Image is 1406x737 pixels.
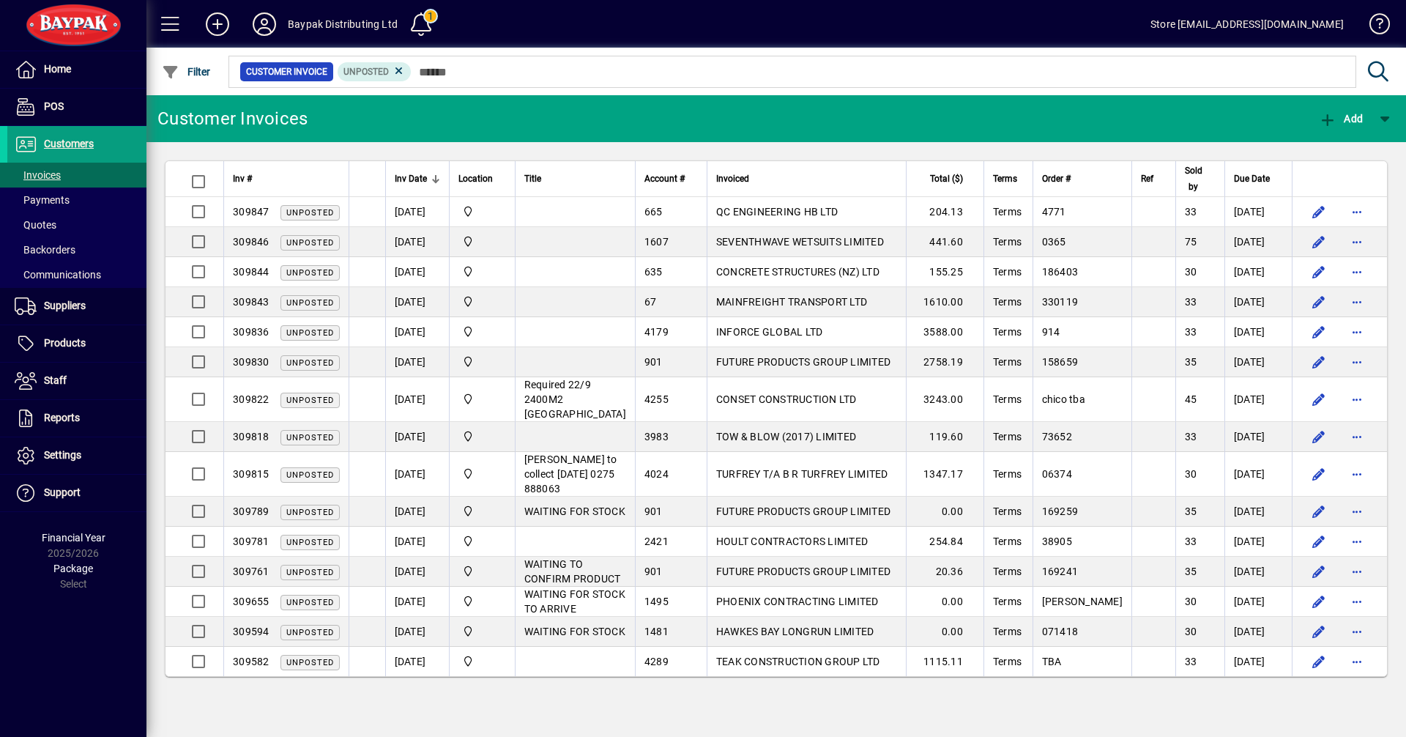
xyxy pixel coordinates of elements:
span: Title [524,171,541,187]
td: 1347.17 [906,452,983,497]
span: HOULT CONTRACTORS LIMITED [716,536,868,547]
span: 4255 [644,393,669,405]
button: Edit [1307,620,1331,643]
span: 330119 [1042,296,1079,308]
a: Quotes [7,212,146,237]
span: CONSET CONSTRUCTION LTD [716,393,857,405]
span: QC ENGINEERING HB LTD [716,206,838,218]
span: Terms [993,266,1022,278]
div: Ref [1141,171,1167,187]
button: Edit [1307,425,1331,448]
span: Location [458,171,493,187]
span: FUTURE PRODUCTS GROUP LIMITED [716,566,890,577]
a: Home [7,51,146,88]
span: Baypak - Onekawa [458,429,506,445]
span: 309781 [233,536,269,547]
span: Baypak - Onekawa [458,653,506,670]
div: Order # [1042,171,1123,187]
span: 4289 [644,656,669,667]
div: Sold by [1185,163,1216,195]
span: Terms [993,656,1022,667]
span: 73652 [1042,431,1072,442]
span: Unposted [286,538,334,547]
a: Settings [7,437,146,474]
span: 33 [1185,656,1197,667]
td: 119.60 [906,422,983,452]
span: Inv Date [395,171,427,187]
span: 1495 [644,596,669,607]
span: 3983 [644,431,669,442]
td: [DATE] [1224,377,1292,422]
button: Edit [1307,560,1331,583]
td: [DATE] [1224,617,1292,647]
td: 1610.00 [906,287,983,317]
a: Products [7,325,146,362]
span: WAITING FOR STOCK TO ARRIVE [524,588,625,615]
span: Baypak - Onekawa [458,593,506,610]
span: 309822 [233,393,269,405]
td: 155.25 [906,257,983,287]
span: [PERSON_NAME] to collect [DATE] 0275 888063 [524,453,617,495]
span: INFORCE GLOBAL LTD [716,326,823,338]
span: Baypak - Onekawa [458,623,506,640]
a: Reports [7,400,146,437]
span: Order # [1042,171,1071,187]
span: Required 22/9 2400M2 [GEOGRAPHIC_DATA] [524,379,626,420]
span: 665 [644,206,663,218]
span: Products [44,337,86,349]
span: 1607 [644,236,669,248]
span: Baypak - Onekawa [458,204,506,220]
span: Unposted [286,208,334,218]
span: PHOENIX CONTRACTING LIMITED [716,596,879,607]
span: Baypak - Onekawa [458,234,506,250]
span: 4771 [1042,206,1066,218]
button: Profile [241,11,288,37]
button: Edit [1307,590,1331,613]
span: 901 [644,356,663,368]
span: Unposted [286,628,334,637]
td: [DATE] [1224,587,1292,617]
button: More options [1345,650,1369,673]
span: TOW & BLOW (2017) LIMITED [716,431,856,442]
span: Sold by [1185,163,1202,195]
span: 35 [1185,566,1197,577]
span: 45 [1185,393,1197,405]
td: [DATE] [385,647,449,676]
span: 30 [1185,266,1197,278]
td: [DATE] [1224,287,1292,317]
button: Edit [1307,462,1331,486]
span: 67 [644,296,657,308]
span: 1481 [644,626,669,637]
span: 33 [1185,296,1197,308]
div: Inv # [233,171,340,187]
span: 35 [1185,356,1197,368]
button: More options [1345,500,1369,523]
span: Baypak - Onekawa [458,533,506,549]
td: [DATE] [385,347,449,377]
button: More options [1345,350,1369,374]
button: Edit [1307,530,1331,553]
span: Package [53,563,93,574]
span: 309655 [233,596,269,607]
td: 2758.19 [906,347,983,377]
span: Baypak - Onekawa [458,391,506,407]
a: POS [7,89,146,125]
td: 3243.00 [906,377,983,422]
a: Support [7,475,146,511]
td: 0.00 [906,587,983,617]
td: 0.00 [906,617,983,647]
button: More options [1345,260,1369,284]
span: Suppliers [44,300,86,311]
span: Terms [993,468,1022,480]
span: CONCRETE STRUCTURES (NZ) LTD [716,266,879,278]
span: Unposted [286,470,334,480]
td: 441.60 [906,227,983,257]
span: WAITING FOR STOCK [524,626,625,637]
span: Home [44,63,71,75]
span: Quotes [15,219,56,231]
td: [DATE] [1224,527,1292,557]
span: Unposted [286,658,334,667]
div: Total ($) [915,171,976,187]
td: [DATE] [385,377,449,422]
td: 254.84 [906,527,983,557]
